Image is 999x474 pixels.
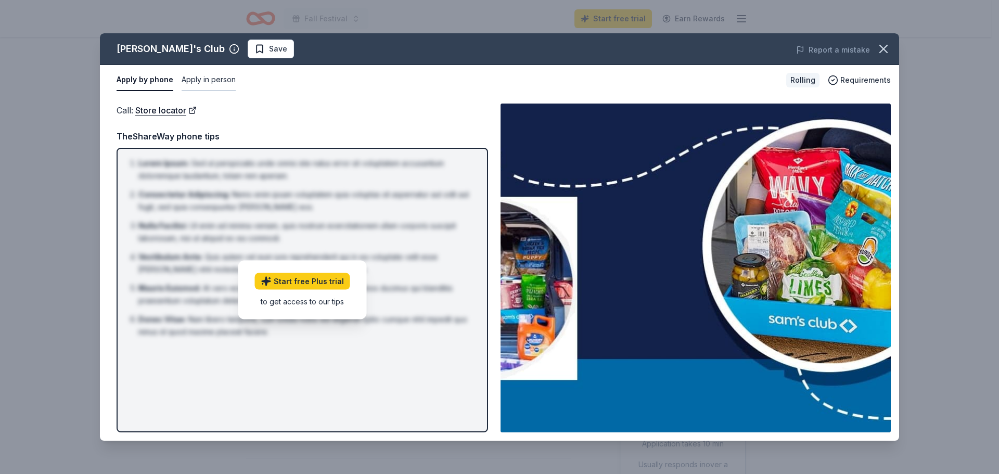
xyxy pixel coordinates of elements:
li: At vero eos et accusamus et iusto odio dignissimos ducimus qui blanditiis praesentium voluptatum ... [138,282,472,307]
div: to get access to our tips [255,296,350,307]
div: Call : [117,104,488,117]
div: Rolling [786,73,819,87]
span: Requirements [840,74,891,86]
li: Nam libero tempore, cum soluta nobis est eligendi optio cumque nihil impedit quo minus id quod ma... [138,313,472,338]
span: Consectetur Adipiscing : [138,190,230,199]
span: Nulla Facilisi : [138,221,188,230]
button: Apply by phone [117,69,173,91]
a: Store locator [135,104,197,117]
li: Ut enim ad minima veniam, quis nostrum exercitationem ullam corporis suscipit laboriosam, nisi ut... [138,220,472,245]
span: Donec Vitae : [138,315,186,324]
span: Vestibulum Ante : [138,252,203,261]
span: Lorem Ipsum : [138,159,189,168]
div: TheShareWay phone tips [117,130,488,143]
button: Report a mistake [796,44,870,56]
a: Start free Plus trial [255,273,350,290]
li: Nemo enim ipsam voluptatem quia voluptas sit aspernatur aut odit aut fugit, sed quia consequuntur... [138,188,472,213]
button: Apply in person [182,69,236,91]
li: Sed ut perspiciatis unde omnis iste natus error sit voluptatem accusantium doloremque laudantium,... [138,157,472,182]
div: [PERSON_NAME]'s Club [117,41,225,57]
button: Save [248,40,294,58]
span: Mauris Euismod : [138,284,201,292]
span: Save [269,43,287,55]
img: Image for Sam's Club [501,104,891,432]
li: Quis autem vel eum iure reprehenderit qui in ea voluptate velit esse [PERSON_NAME] nihil molestia... [138,251,472,276]
button: Requirements [828,74,891,86]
